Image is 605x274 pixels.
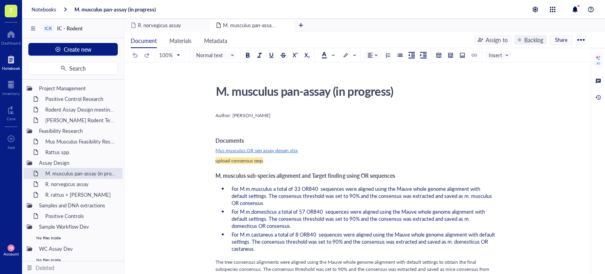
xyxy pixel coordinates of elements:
div: Samples and DNA extractions [35,200,119,211]
div: Feasibility Research [35,125,119,136]
span: Share [555,36,568,43]
div: Positive Controls [42,211,119,222]
span: Document [131,37,157,45]
div: Deleted [35,263,54,272]
button: Create new [28,43,118,56]
span: MB [9,246,13,250]
div: AI [596,61,600,65]
div: ICR [45,26,52,31]
div: Inventory [2,91,20,96]
div: Add [7,145,15,150]
a: Notebook [2,53,20,71]
div: M. musculus pan-assay (in progress) [42,168,119,179]
span: For M.m.castaneus a total of 8 OR840 sequences were aligned using the Mauve whole genome alignmen... [232,231,496,252]
span: Metadata [204,37,227,45]
div: Assign to [486,35,508,44]
span: 100% [159,52,180,59]
span: For M.m.musculus a total of 33 OR840 sequences were aligned using the Mauve whole genome alignmen... [232,185,493,207]
span: Documents [215,136,244,144]
div: Backlog [524,35,543,44]
button: Search [28,62,118,75]
span: Insert [489,52,509,59]
span: IC - Rodent [57,24,83,32]
a: Core [7,104,15,121]
span: Mus musculus OR seq assay design.xlsx [215,147,298,154]
span: Search [69,65,86,71]
div: Assay Design [35,157,119,168]
div: No files inside [24,254,122,265]
span: T [9,5,13,15]
span: Normal text [196,52,235,59]
a: Dashboard [1,28,21,45]
a: Notebooks [32,6,56,13]
span: Create new [64,46,91,52]
div: Mus Musculus Feasibility Research [42,136,119,147]
div: No files inside [24,232,122,243]
span: Materials [169,37,191,45]
span: For M.m.domesticus a total of 57 OR840 sequences were aligned using the Mauve whole genome alignm... [232,208,486,229]
div: Rattus spp. [42,147,119,158]
div: Sample Workflow Dev [35,221,119,232]
span: M. musculus sub-species alignment and Target finding using OR sequences [215,171,395,179]
div: Dashboard [1,41,21,45]
div: Project Management [35,83,119,94]
div: M. musculus pan-assay (in progress) [212,81,493,101]
span: Author: [PERSON_NAME] [215,112,271,119]
div: R. norvegicus assay [42,179,119,190]
div: Core [7,116,15,121]
div: R. rattus + [PERSON_NAME] [42,189,119,200]
div: Positive Control Research [42,93,119,104]
a: M. musculus pan-assay (in progress) [74,6,156,13]
div: [PERSON_NAME] Rodent Test Full Proposal [42,115,119,126]
div: Notebook [2,66,20,71]
button: Share [550,35,573,45]
span: upload consensus seqs [215,157,263,164]
div: Account [4,252,19,256]
div: WC Assay Dev [35,243,119,254]
a: Inventory [2,78,20,96]
div: Rodent Assay Design meeting_[DATE] [42,104,119,115]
